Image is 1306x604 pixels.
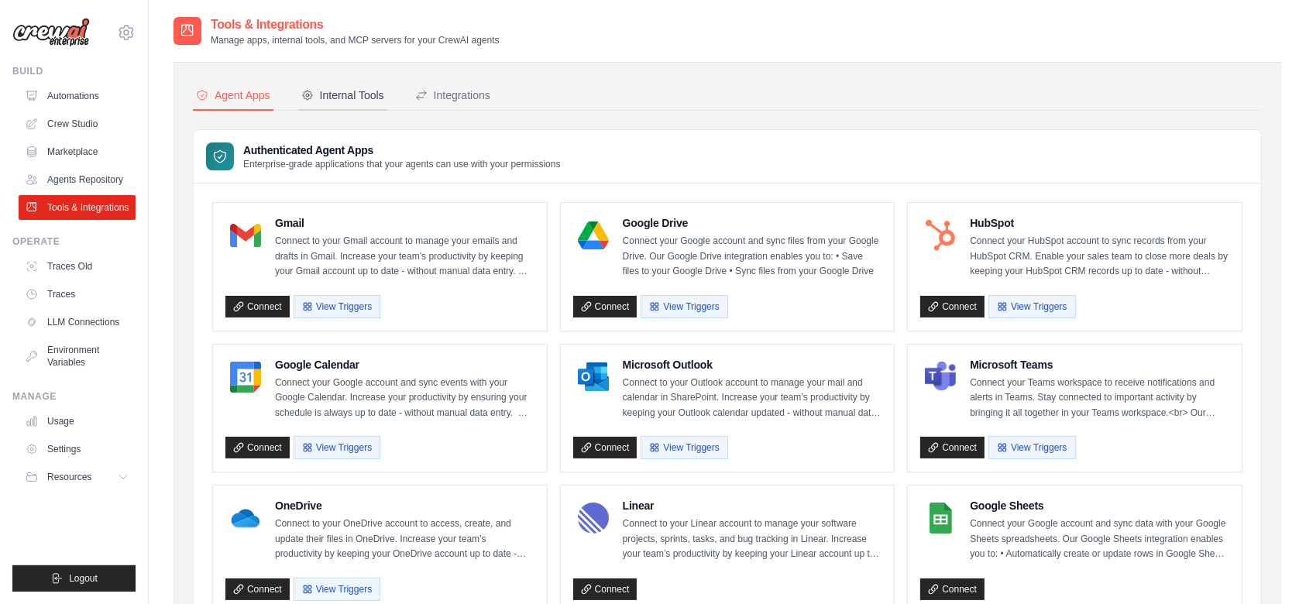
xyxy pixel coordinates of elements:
[578,503,609,534] img: Linear Logo
[970,357,1229,372] h4: Microsoft Teams
[623,234,882,280] p: Connect your Google account and sync files from your Google Drive. Our Google Drive integration e...
[988,295,1075,318] button: View Triggers
[12,390,136,403] div: Manage
[988,436,1075,459] button: View Triggers
[243,158,561,170] p: Enterprise-grade applications that your agents can use with your permissions
[925,220,956,251] img: HubSpot Logo
[275,376,534,421] p: Connect your Google account and sync events with your Google Calendar. Increase your productivity...
[275,516,534,562] p: Connect to your OneDrive account to access, create, and update their files in OneDrive. Increase ...
[970,234,1229,280] p: Connect your HubSpot account to sync records from your HubSpot CRM. Enable your sales team to clo...
[920,296,985,317] a: Connect
[19,338,136,375] a: Environment Variables
[19,409,136,434] a: Usage
[294,436,380,459] button: View Triggers
[573,437,638,458] a: Connect
[970,376,1229,421] p: Connect your Teams workspace to receive notifications and alerts in Teams. Stay connected to impo...
[623,516,882,562] p: Connect to your Linear account to manage your software projects, sprints, tasks, and bug tracking...
[301,88,384,103] div: Internal Tools
[19,310,136,335] a: LLM Connections
[19,465,136,489] button: Resources
[225,296,290,317] a: Connect
[275,357,534,372] h4: Google Calendar
[19,167,136,192] a: Agents Repository
[230,362,261,393] img: Google Calendar Logo
[19,195,136,220] a: Tools & Integrations
[578,220,609,251] img: Google Drive Logo
[294,578,380,601] button: View Triggers
[230,503,261,534] img: OneDrive Logo
[19,254,136,279] a: Traces Old
[211,34,500,46] p: Manage apps, internal tools, and MCP servers for your CrewAI agents
[12,18,90,47] img: Logo
[415,88,490,103] div: Integrations
[641,436,727,459] button: View Triggers
[623,498,882,513] h4: Linear
[19,84,136,108] a: Automations
[920,437,985,458] a: Connect
[230,220,261,251] img: Gmail Logo
[69,572,98,585] span: Logout
[225,578,290,600] a: Connect
[19,282,136,307] a: Traces
[19,437,136,462] a: Settings
[225,437,290,458] a: Connect
[925,362,956,393] img: Microsoft Teams Logo
[275,234,534,280] p: Connect to your Gmail account to manage your emails and drafts in Gmail. Increase your team’s pro...
[623,215,882,231] h4: Google Drive
[19,112,136,136] a: Crew Studio
[196,88,270,103] div: Agent Apps
[19,139,136,164] a: Marketplace
[573,296,638,317] a: Connect
[641,295,727,318] button: View Triggers
[12,235,136,248] div: Operate
[211,15,500,34] h2: Tools & Integrations
[12,65,136,77] div: Build
[623,376,882,421] p: Connect to your Outlook account to manage your mail and calendar in SharePoint. Increase your tea...
[298,81,387,111] button: Internal Tools
[970,516,1229,562] p: Connect your Google account and sync data with your Google Sheets spreadsheets. Our Google Sheets...
[573,578,638,600] a: Connect
[925,503,956,534] img: Google Sheets Logo
[970,498,1229,513] h4: Google Sheets
[243,142,561,158] h3: Authenticated Agent Apps
[920,578,985,600] a: Connect
[12,565,136,592] button: Logout
[578,362,609,393] img: Microsoft Outlook Logo
[47,471,91,483] span: Resources
[294,295,380,318] button: View Triggers
[193,81,273,111] button: Agent Apps
[970,215,1229,231] h4: HubSpot
[623,357,882,372] h4: Microsoft Outlook
[275,498,534,513] h4: OneDrive
[412,81,493,111] button: Integrations
[275,215,534,231] h4: Gmail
